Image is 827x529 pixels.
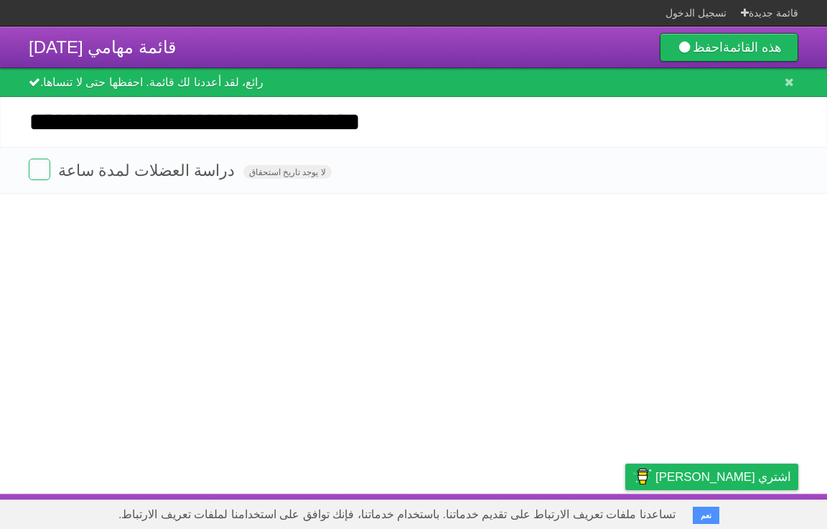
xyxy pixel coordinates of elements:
font: تساعدنا ملفات تعريف الارتباط على تقديم خدماتنا. باستخدام خدماتنا، فإنك توافق على استخدامنا لملفات... [118,508,676,520]
a: المطورون [499,497,547,525]
label: منتهي [29,159,50,180]
font: لا يوجد تاريخ استحقاق [249,167,326,177]
a: احفظهذه القائمة [660,33,798,62]
a: اقترح [PERSON_NAME] [675,497,798,525]
font: احفظ [693,40,723,55]
font: قائمة جديدة [749,7,798,19]
font: رائع، لقد أعددنا لك قائمة. احفظها حتى لا تنساها. [40,76,263,88]
a: خصوصية [615,497,658,525]
font: نعم [701,511,711,520]
a: عن [465,497,481,525]
font: دراسة العضلات لمدة ساعة [58,161,235,179]
img: اشتري لي قهوة [632,464,652,489]
font: اشتري [PERSON_NAME] [655,470,791,484]
a: اشتري [PERSON_NAME] [625,464,798,490]
font: قائمة مهامي [DATE] [29,37,176,57]
a: شروط [564,497,597,525]
font: تسجيل الدخول [665,7,726,19]
font: هذه القائمة [723,40,782,55]
button: نعم [693,507,719,524]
